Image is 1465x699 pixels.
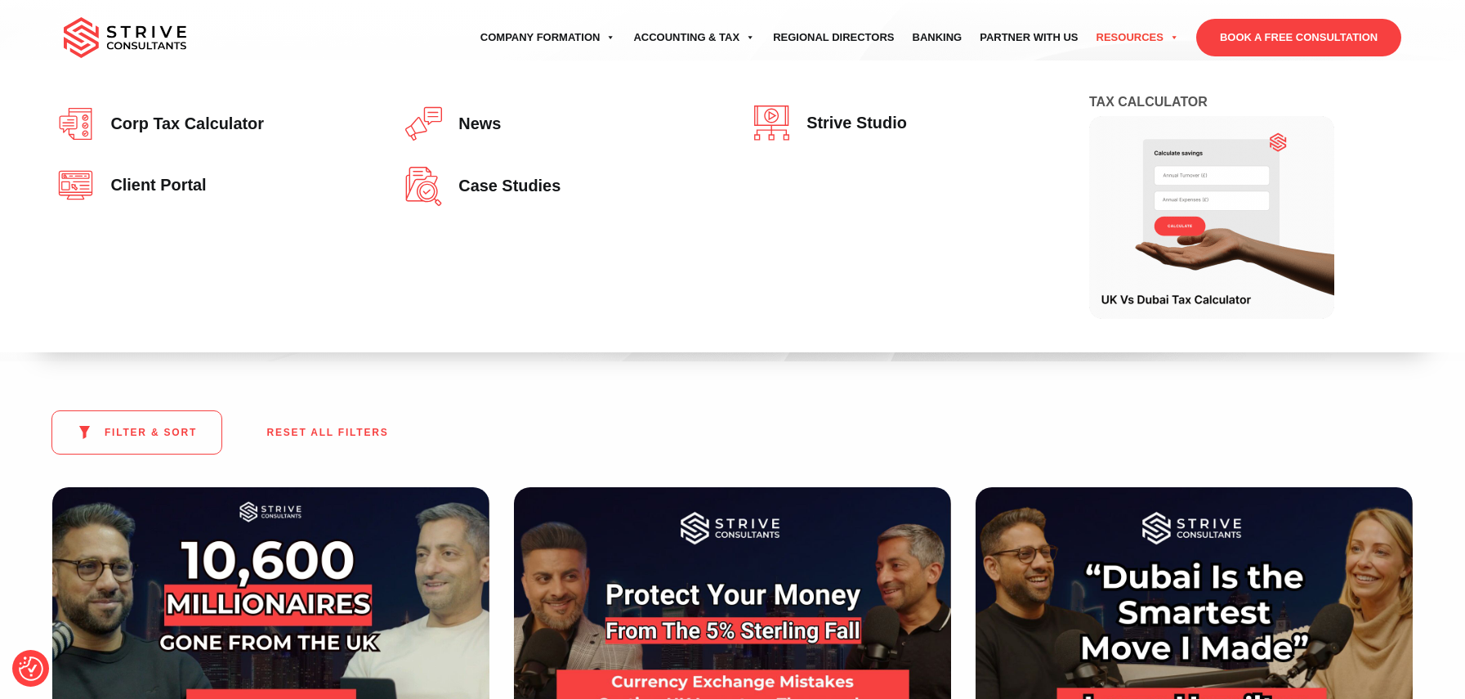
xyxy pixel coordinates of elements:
[51,410,222,455] button: FILTER & SORT
[405,105,712,142] a: News
[405,167,712,206] a: Case studies
[105,427,197,438] span: FILTER & SORT
[471,15,625,60] a: Company Formation
[243,412,413,453] button: RESET ALL FILTERS
[450,177,561,195] span: Case studies
[102,115,264,133] span: Corp tax calculator
[19,656,43,681] button: Consent Preferences
[1089,93,1420,115] h4: Tax Calculator
[64,17,186,58] img: main-logo.svg
[102,177,206,195] span: Client portal
[19,656,43,681] img: Revisit consent button
[971,15,1087,60] a: Partner with Us
[1196,19,1401,56] a: BOOK A FREE CONSULTATION
[1089,116,1334,319] img: Tax Calculator
[450,115,501,133] span: News
[904,15,971,60] a: Banking
[753,105,1060,141] a: Strive Studio
[764,15,903,60] a: Regional Directors
[57,167,364,204] a: Client portal
[798,114,907,132] span: Strive Studio
[624,15,764,60] a: Accounting & Tax
[57,105,364,142] a: Corp tax calculator
[1088,15,1188,60] a: Resources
